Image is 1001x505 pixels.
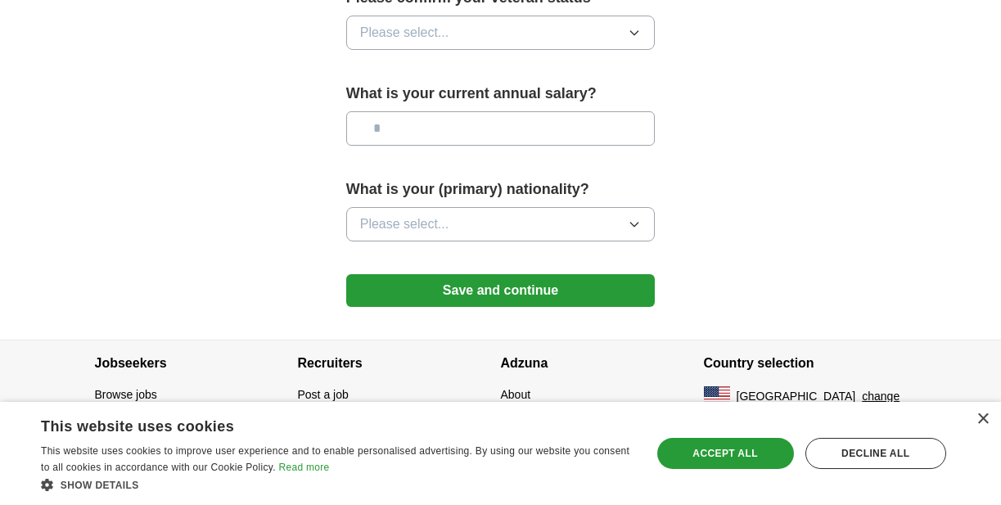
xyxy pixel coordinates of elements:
[704,340,907,386] h4: Country selection
[346,274,656,307] button: Save and continue
[346,16,656,50] button: Please select...
[346,178,656,201] label: What is your (primary) nationality?
[278,462,329,473] a: Read more, opens a new window
[360,23,449,43] span: Please select...
[501,388,531,401] a: About
[805,438,947,469] div: Decline all
[41,412,592,436] div: This website uses cookies
[41,445,629,473] span: This website uses cookies to improve user experience and to enable personalised advertising. By u...
[41,476,633,493] div: Show details
[657,438,794,469] div: Accept all
[976,413,989,426] div: Close
[737,388,856,405] span: [GEOGRAPHIC_DATA]
[704,386,730,406] img: US flag
[61,480,139,491] span: Show details
[298,388,349,401] a: Post a job
[346,83,656,105] label: What is your current annual salary?
[346,207,656,241] button: Please select...
[95,388,157,401] a: Browse jobs
[862,388,900,405] button: change
[360,214,449,234] span: Please select...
